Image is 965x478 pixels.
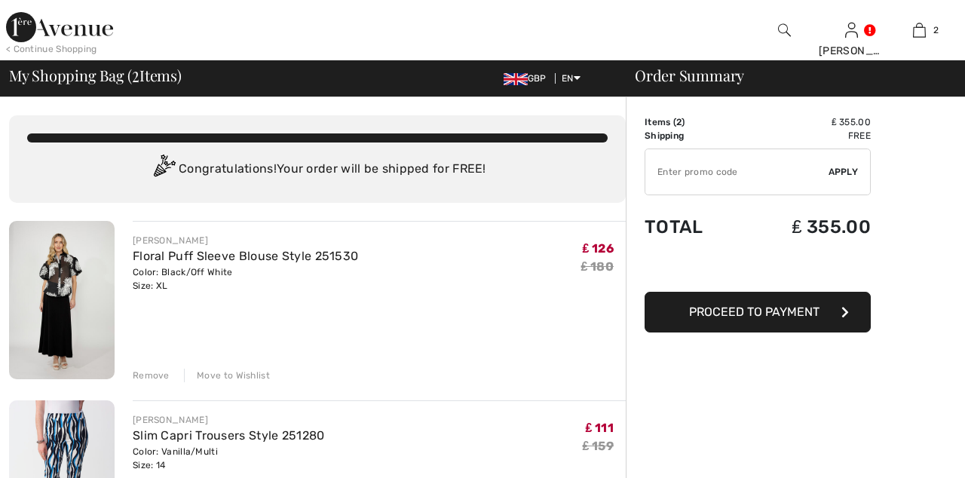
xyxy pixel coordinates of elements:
a: Floral Puff Sleeve Blouse Style 251530 [133,249,358,263]
td: Free [741,129,871,142]
img: My Info [845,21,858,39]
span: GBP [504,73,553,84]
span: My Shopping Bag ( Items) [9,68,182,83]
img: search the website [778,21,791,39]
span: ₤ 111 [586,421,614,435]
iframe: PayPal [645,253,871,286]
div: [PERSON_NAME] [819,43,885,59]
img: Floral Puff Sleeve Blouse Style 251530 [9,221,115,379]
s: ₤ 159 [583,439,614,453]
s: ₤ 180 [581,259,614,274]
a: 2 [886,21,952,39]
div: Color: Black/Off White Size: XL [133,265,358,293]
span: 2 [132,64,139,84]
img: My Bag [913,21,926,39]
td: ₤ 355.00 [741,115,871,129]
td: Items ( ) [645,115,741,129]
button: Proceed to Payment [645,292,871,332]
div: [PERSON_NAME] [133,234,358,247]
td: Total [645,201,741,253]
span: ₤ 126 [583,241,614,256]
span: EN [562,73,581,84]
span: 2 [933,23,939,37]
a: Slim Capri Trousers Style 251280 [133,428,325,443]
span: 2 [676,117,682,127]
img: UK Pound [504,73,528,85]
span: Proceed to Payment [689,305,819,319]
span: Apply [829,165,859,179]
img: Congratulation2.svg [149,155,179,185]
a: Sign In [845,23,858,37]
div: Remove [133,369,170,382]
div: Order Summary [617,68,956,83]
div: Congratulations! Your order will be shipped for FREE! [27,155,608,185]
input: Promo code [645,149,829,195]
div: Move to Wishlist [184,369,270,382]
div: < Continue Shopping [6,42,97,56]
div: Color: Vanilla/Multi Size: 14 [133,445,325,472]
td: ₤ 355.00 [741,201,871,253]
img: 1ère Avenue [6,12,113,42]
div: [PERSON_NAME] [133,413,325,427]
td: Shipping [645,129,741,142]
